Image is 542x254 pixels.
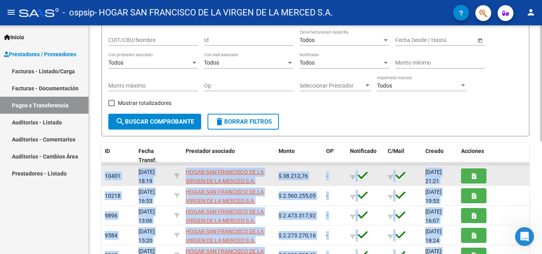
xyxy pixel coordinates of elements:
span: HOGAR SAN FRANCISCO DE LA VIRGEN DE LA MERCED S.A. [186,189,264,204]
span: $ 2.273.270,16 [279,232,316,239]
span: Prestador asociado [186,148,235,154]
span: - [326,212,328,219]
datatable-header-cell: OP [323,143,347,169]
span: [DATE] 19:53 [425,189,442,204]
span: 30714517607 [186,178,272,193]
span: 10218 [105,193,121,199]
datatable-header-cell: Notificado [347,143,384,169]
span: 9584 [105,232,117,239]
input: Fecha fin [431,37,470,44]
mat-icon: search [115,117,125,126]
span: HOGAR SAN FRANCISCO DE LA VIRGEN DE LA MERCED S.A. [186,228,264,244]
span: 10401 [105,173,121,179]
span: Borrar Filtros [215,118,272,125]
datatable-header-cell: ID [102,143,135,169]
span: [DATE] 16:53 [138,189,155,204]
span: [DATE] 18:19 [138,169,155,184]
button: Borrar Filtros [208,114,279,130]
span: - [326,193,328,199]
span: [DATE] 16:07 [425,208,442,224]
span: C/Mail [388,148,404,154]
span: Todos [300,59,315,66]
datatable-header-cell: C/Mail [384,143,422,169]
span: Notificado [350,148,377,154]
datatable-header-cell: Monto [275,143,323,169]
span: Fecha Transf. [138,148,157,163]
span: Acciones [461,148,484,154]
span: - [326,173,328,179]
span: Inicio [4,33,24,42]
button: Buscar Comprobante [108,114,201,130]
datatable-header-cell: Acciones [458,143,529,169]
span: $ 2.473.317,92 [279,212,316,219]
span: - [326,232,328,239]
span: 9896 [105,212,117,219]
span: Mostrar totalizadores [118,98,171,108]
span: - HOGAR SAN FRANCISCO DE LA VIRGEN DE LA MERCED S.A. [94,4,333,21]
datatable-header-cell: Prestador asociado [183,143,275,169]
iframe: Intercom live chat [515,227,534,246]
button: Open calendar [476,36,484,44]
span: [DATE] 15:20 [138,228,155,244]
mat-icon: person [526,8,536,17]
span: $ 38.212,76 [279,173,308,179]
span: HOGAR SAN FRANCISCO DE LA VIRGEN DE LA MERCED S.A. [186,208,264,224]
span: 30714517607 [186,198,272,213]
span: Creado [425,148,444,154]
mat-icon: delete [215,117,224,126]
span: [DATE] 13:06 [138,208,155,224]
span: 30714517607 [186,218,272,233]
datatable-header-cell: Fecha Transf. [135,143,171,169]
span: [DATE] 21:21 [425,169,442,184]
span: 30714517607 [186,237,272,253]
span: Todos [300,37,315,43]
span: HOGAR SAN FRANCISCO DE LA VIRGEN DE LA MERCED S.A. [186,169,264,184]
span: OP [326,148,334,154]
span: [DATE] 18:24 [425,228,442,244]
span: $ 2.560.255,05 [279,193,316,199]
span: Prestadores / Proveedores [4,50,76,59]
span: Todos [108,59,123,66]
span: Seleccionar Prestador [300,82,364,89]
span: Todos [377,82,392,89]
span: Buscar Comprobante [115,118,194,125]
span: ID [105,148,110,154]
span: Todos [204,59,219,66]
span: Monto [279,148,295,154]
datatable-header-cell: Creado [422,143,458,169]
span: - ospsip [63,4,94,21]
mat-icon: menu [6,8,16,17]
input: Fecha inicio [395,37,424,44]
